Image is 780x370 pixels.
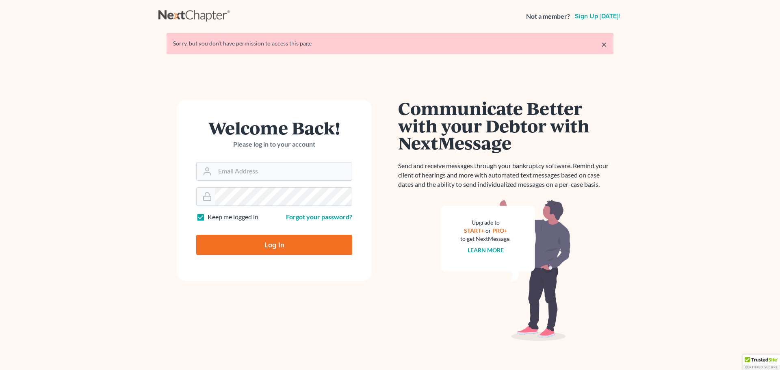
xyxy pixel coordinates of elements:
a: × [601,39,607,49]
a: Learn more [468,247,504,253]
p: Please log in to your account [196,140,352,149]
h1: Communicate Better with your Debtor with NextMessage [398,100,613,151]
span: or [485,227,491,234]
input: Email Address [215,162,352,180]
label: Keep me logged in [208,212,258,222]
div: Upgrade to [460,219,511,227]
div: to get NextMessage. [460,235,511,243]
input: Log In [196,235,352,255]
a: Forgot your password? [286,213,352,221]
strong: Not a member? [526,12,570,21]
div: Sorry, but you don't have permission to access this page [173,39,607,48]
a: Sign up [DATE]! [573,13,622,19]
div: TrustedSite Certified [743,355,780,370]
img: nextmessage_bg-59042aed3d76b12b5cd301f8e5b87938c9018125f34e5fa2b7a6b67550977c72.svg [441,199,571,341]
a: START+ [464,227,484,234]
a: PRO+ [492,227,507,234]
h1: Welcome Back! [196,119,352,136]
p: Send and receive messages through your bankruptcy software. Remind your client of hearings and mo... [398,161,613,189]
